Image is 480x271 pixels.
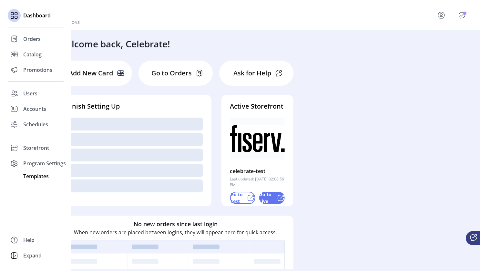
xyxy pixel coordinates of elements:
[134,220,218,228] h6: No new orders since last login
[23,12,51,19] span: Dashboard
[230,102,284,111] h4: Active Storefront
[457,10,467,20] button: Publisher Panel
[23,51,42,58] span: Catalog
[23,160,66,167] span: Program Settings
[23,121,48,128] span: Schedules
[428,7,457,23] button: menu
[230,191,244,205] p: Go to Test
[23,144,49,152] span: Storefront
[23,236,35,244] span: Help
[23,66,52,74] span: Promotions
[23,105,46,113] span: Accounts
[230,176,284,188] p: Last updated: [DATE] 02:08:56 PM
[69,68,113,78] p: Add New Card
[230,166,266,176] p: celebrate-test
[58,37,170,51] h3: Welcome back, Celebrate!
[151,68,192,78] p: Go to Orders
[23,35,41,43] span: Orders
[74,228,277,236] p: When new orders are placed between logins, they will appear here for quick access.
[259,191,274,205] p: Go to Live
[233,68,271,78] p: Ask for Help
[23,172,49,180] span: Templates
[23,252,42,259] span: Expand
[66,102,203,111] h4: Finish Setting Up
[23,90,37,97] span: Users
